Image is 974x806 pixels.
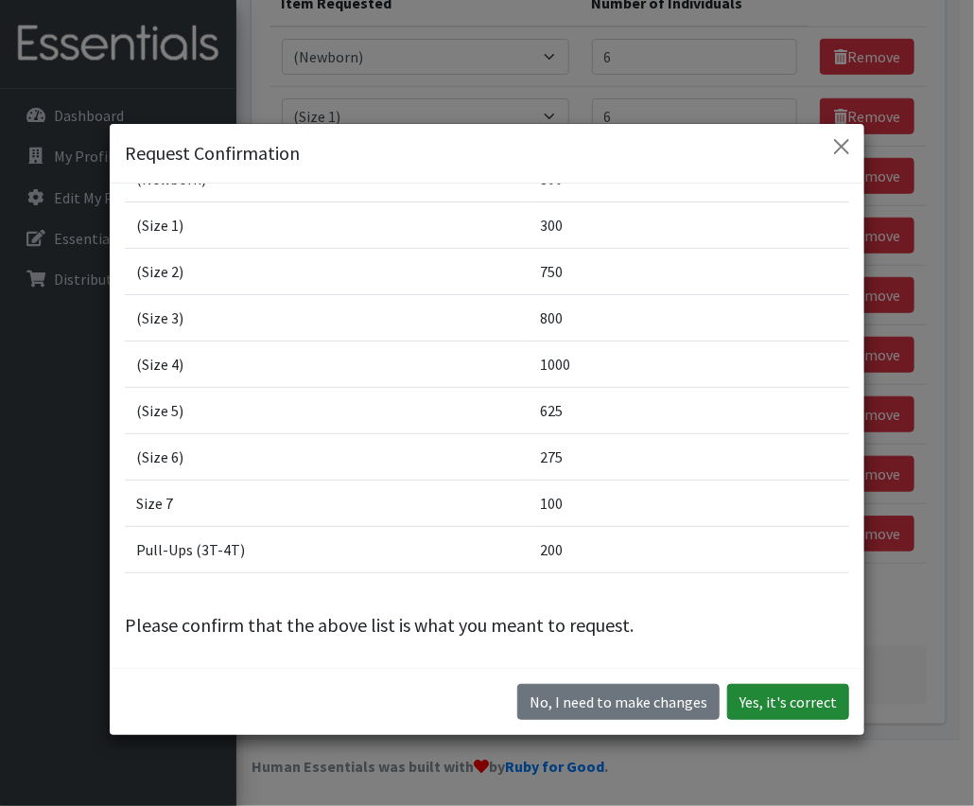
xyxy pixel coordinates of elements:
[517,684,720,720] button: No I need to make changes
[727,684,849,720] button: Yes, it's correct
[125,249,530,295] td: (Size 2)
[530,481,849,527] td: 100
[125,434,530,481] td: (Size 6)
[125,202,530,249] td: (Size 1)
[530,527,849,573] td: 200
[530,434,849,481] td: 275
[530,249,849,295] td: 750
[530,388,849,434] td: 625
[530,202,849,249] td: 300
[125,388,530,434] td: (Size 5)
[125,481,530,527] td: Size 7
[125,527,530,573] td: Pull-Ups (3T-4T)
[125,139,300,167] h5: Request Confirmation
[125,295,530,342] td: (Size 3)
[125,611,849,640] p: Please confirm that the above list is what you meant to request.
[125,342,530,388] td: (Size 4)
[530,295,849,342] td: 800
[826,131,857,162] button: Close
[530,342,849,388] td: 1000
